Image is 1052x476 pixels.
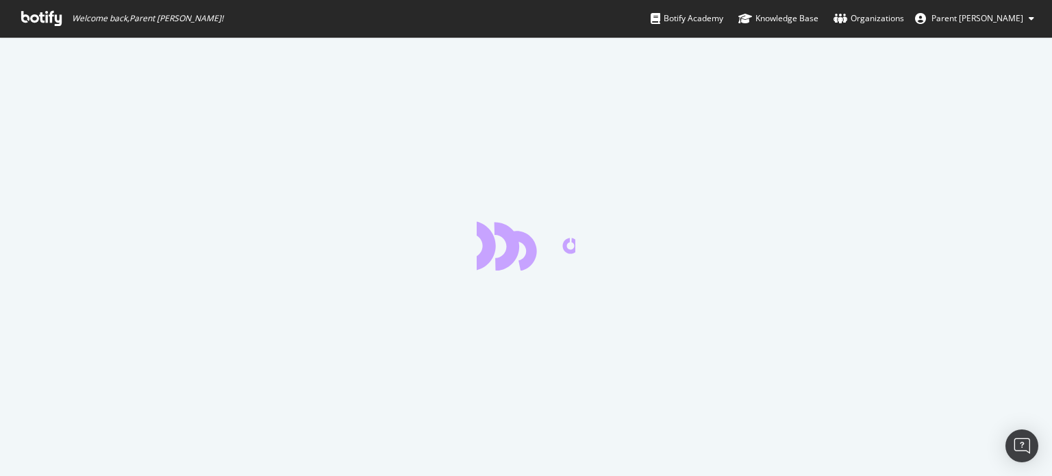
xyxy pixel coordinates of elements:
div: Open Intercom Messenger [1005,429,1038,462]
div: animation [477,221,575,271]
button: Parent [PERSON_NAME] [904,8,1045,29]
div: Knowledge Base [738,12,818,25]
div: Organizations [834,12,904,25]
span: Welcome back, Parent [PERSON_NAME] ! [72,13,223,24]
span: Parent Jeanne [931,12,1023,24]
div: Botify Academy [651,12,723,25]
